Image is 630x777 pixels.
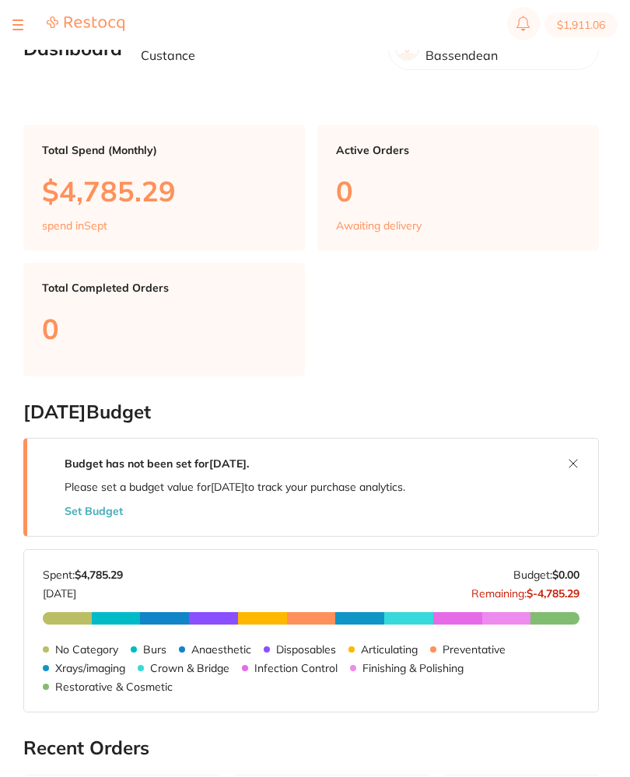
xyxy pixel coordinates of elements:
[336,144,580,156] p: Active Orders
[552,568,579,582] strong: $0.00
[42,175,286,207] p: $4,785.29
[23,125,305,251] a: Total Spend (Monthly)$4,785.29spend inSept
[336,175,580,207] p: 0
[65,457,249,471] strong: Budget has not been set for [DATE] .
[150,662,229,674] p: Crown & Bridge
[23,263,305,376] a: Total Completed Orders0
[47,16,124,32] img: Restocq Logo
[317,125,599,251] a: Active Orders0Awaiting delivery
[254,662,338,674] p: Infection Control
[42,282,286,294] p: Total Completed Orders
[43,581,123,600] p: [DATE]
[336,219,422,232] p: Awaiting delivery
[42,219,107,232] p: spend in Sept
[55,643,118,656] p: No Category
[47,16,124,34] a: Restocq Logo
[55,662,125,674] p: Xrays/imaging
[43,569,123,581] p: Spent:
[23,401,599,423] h2: [DATE] Budget
[42,313,286,345] p: 0
[425,34,586,63] p: Absolute Smiles Bassendean
[23,38,122,60] h2: Dashboard
[191,643,251,656] p: Anaesthetic
[361,643,418,656] p: Articulating
[513,569,579,581] p: Budget:
[23,737,599,759] h2: Recent Orders
[65,481,405,493] p: Please set a budget value for [DATE] to track your purchase analytics.
[55,681,173,693] p: Restorative & Cosmetic
[362,662,464,674] p: Finishing & Polishing
[443,643,506,656] p: Preventative
[141,34,376,63] p: Welcome back, [PERSON_NAME] Custance
[544,12,618,37] button: $1,911.06
[65,505,123,517] button: Set Budget
[527,586,579,600] strong: $-4,785.29
[276,643,336,656] p: Disposables
[143,643,166,656] p: Burs
[471,581,579,600] p: Remaining:
[75,568,123,582] strong: $4,785.29
[42,144,286,156] p: Total Spend (Monthly)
